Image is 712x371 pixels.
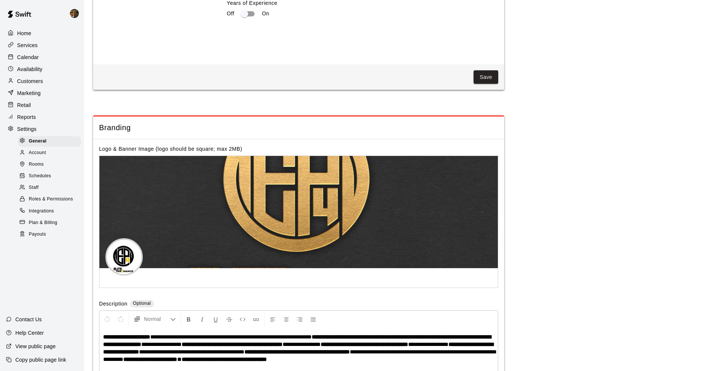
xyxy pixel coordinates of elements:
[29,196,73,203] span: Roles & Permissions
[18,135,84,147] a: General
[6,123,78,135] a: Settings
[6,76,78,87] a: Customers
[17,77,43,85] p: Customers
[99,123,498,133] span: Branding
[18,217,84,229] a: Plan & Billing
[15,356,66,364] p: Copy public page link
[6,111,78,123] a: Reports
[29,161,44,168] span: Rooms
[236,312,249,326] button: Insert Code
[15,316,42,323] p: Contact Us
[209,312,222,326] button: Format Underline
[18,159,81,170] div: Rooms
[29,208,54,215] span: Integrations
[18,159,84,171] a: Rooms
[262,10,269,18] p: On
[99,300,127,309] label: Description
[18,171,81,181] div: Schedules
[17,65,43,73] p: Availability
[17,125,37,133] p: Settings
[17,89,41,97] p: Marketing
[18,194,84,205] a: Roles & Permissions
[250,312,262,326] button: Insert Link
[15,343,56,350] p: View public page
[114,312,127,326] button: Redo
[18,229,84,240] a: Payouts
[6,64,78,75] a: Availability
[17,42,38,49] p: Services
[68,6,84,21] div: Francisco Gracesqui
[6,88,78,99] a: Marketing
[99,146,242,152] label: Logo & Banner Image (logo should be square; max 2MB)
[17,30,31,37] p: Home
[144,315,170,323] span: Normal
[307,312,320,326] button: Justify Align
[70,9,79,18] img: Francisco Gracesqui
[266,312,279,326] button: Left Align
[474,70,498,84] button: Save
[18,206,81,217] div: Integrations
[17,53,39,61] p: Calendar
[6,40,78,51] a: Services
[29,172,51,180] span: Schedules
[182,312,195,326] button: Format Bold
[17,101,31,109] p: Retail
[29,138,47,145] span: General
[18,229,81,240] div: Payouts
[18,147,84,159] a: Account
[280,312,293,326] button: Center Align
[29,149,46,157] span: Account
[18,218,81,228] div: Plan & Billing
[293,312,306,326] button: Right Align
[17,113,36,121] p: Reports
[6,28,78,39] a: Home
[6,52,78,63] a: Calendar
[101,312,114,326] button: Undo
[227,10,234,18] p: Off
[6,99,78,111] a: Retail
[29,219,57,227] span: Plan & Billing
[18,183,81,193] div: Staff
[18,136,81,147] div: General
[223,312,235,326] button: Format Strikethrough
[18,171,84,182] a: Schedules
[29,184,38,191] span: Staff
[18,205,84,217] a: Integrations
[18,148,81,158] div: Account
[29,231,46,238] span: Payouts
[15,329,44,337] p: Help Center
[130,312,179,326] button: Formatting Options
[18,194,81,205] div: Roles & Permissions
[133,301,151,306] span: Optional
[18,182,84,194] a: Staff
[196,312,209,326] button: Format Italics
